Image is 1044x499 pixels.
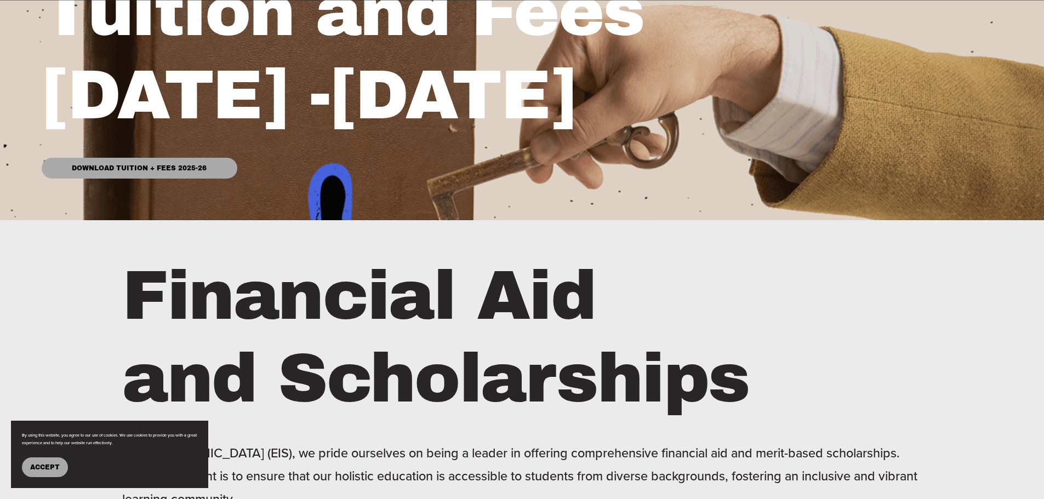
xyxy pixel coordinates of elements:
section: Cookie banner [11,421,208,488]
span: Accept [30,463,60,471]
h1: Financial Aid and Scholarships [122,255,881,421]
a: Download Tuition + Fees 2025-26 [42,158,237,179]
button: Accept [22,457,68,477]
p: By using this website, you agree to our use of cookies. We use cookies to provide you with a grea... [22,432,197,446]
